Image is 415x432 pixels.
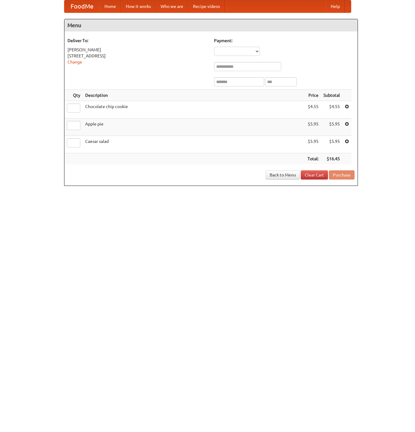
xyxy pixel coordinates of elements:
[305,118,321,136] td: $5.95
[64,0,100,13] a: FoodMe
[301,170,328,180] a: Clear Cart
[321,153,342,165] th: $16.45
[188,0,225,13] a: Recipe videos
[83,101,305,118] td: Chocolate chip cookie
[156,0,188,13] a: Who we are
[83,118,305,136] td: Apple pie
[321,136,342,153] td: $5.95
[321,90,342,101] th: Subtotal
[100,0,121,13] a: Home
[64,19,358,31] h4: Menu
[305,90,321,101] th: Price
[83,136,305,153] td: Caesar salad
[321,101,342,118] td: $4.55
[214,38,355,44] h5: Payment:
[305,136,321,153] td: $5.95
[67,47,208,53] div: [PERSON_NAME]
[67,53,208,59] div: [STREET_ADDRESS]
[326,0,345,13] a: Help
[67,60,82,64] a: Change
[321,118,342,136] td: $5.95
[67,38,208,44] h5: Deliver To:
[305,101,321,118] td: $4.55
[266,170,300,180] a: Back to Menu
[64,90,83,101] th: Qty
[121,0,156,13] a: How it works
[83,90,305,101] th: Description
[329,170,355,180] button: Purchase
[305,153,321,165] th: Total:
